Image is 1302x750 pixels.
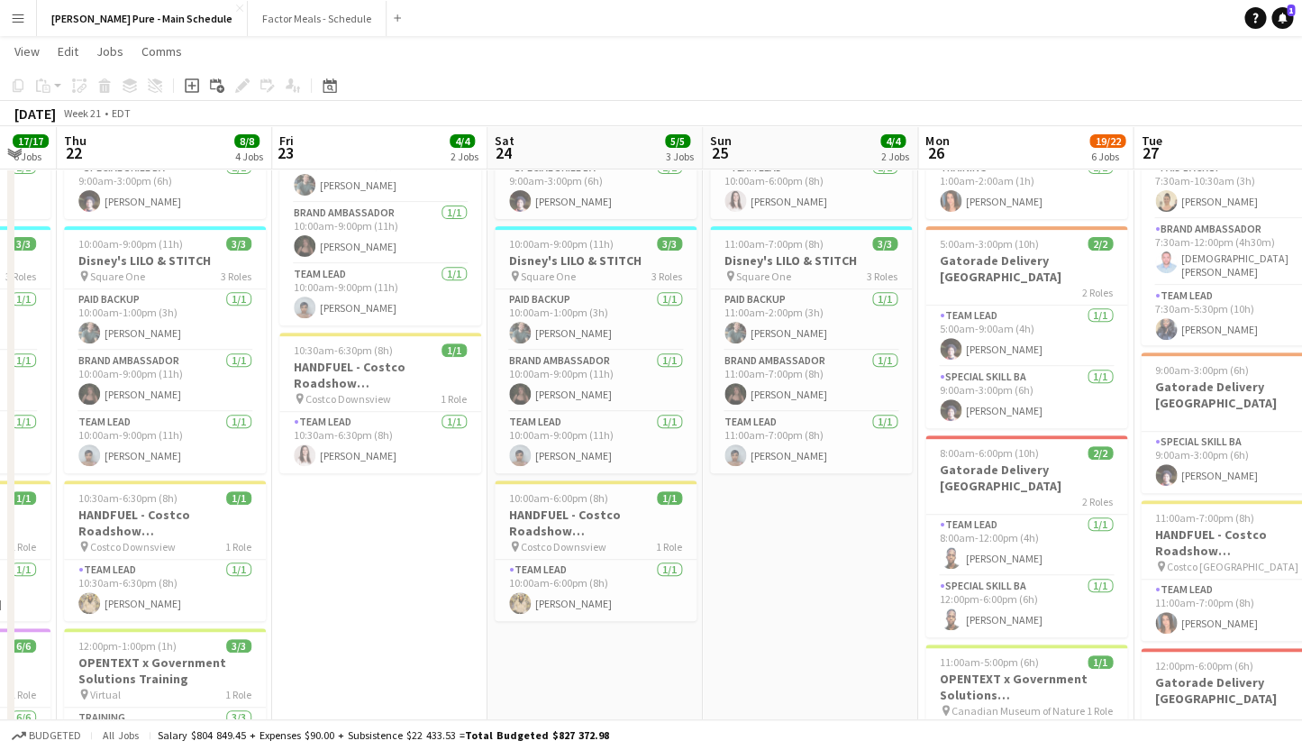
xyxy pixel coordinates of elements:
[248,1,387,36] button: Factor Meals - Schedule
[141,43,182,59] span: Comms
[29,729,81,742] span: Budgeted
[99,728,142,742] span: All jobs
[1271,7,1293,29] a: 1
[14,105,56,123] div: [DATE]
[50,40,86,63] a: Edit
[1287,5,1295,16] span: 1
[37,1,248,36] button: [PERSON_NAME] Pure - Main Schedule
[134,40,189,63] a: Comms
[14,43,40,59] span: View
[59,106,105,120] span: Week 21
[158,728,609,742] div: Salary $804 849.45 + Expenses $90.00 + Subsistence $22 433.53 =
[89,40,131,63] a: Jobs
[7,40,47,63] a: View
[9,726,84,745] button: Budgeted
[96,43,123,59] span: Jobs
[465,728,609,742] span: Total Budgeted $827 372.98
[58,43,78,59] span: Edit
[112,106,131,120] div: EDT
